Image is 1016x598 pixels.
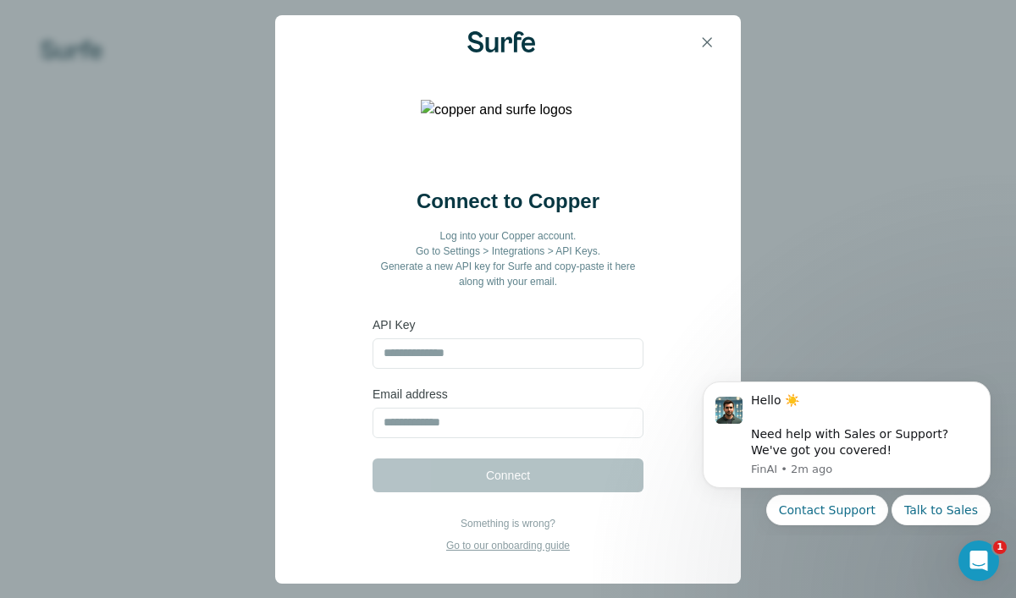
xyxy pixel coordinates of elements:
img: copper and surfe logos [421,100,595,167]
p: Go to our onboarding guide [446,538,570,553]
label: Email address [373,386,643,403]
p: Log into your Copper account. Go to Settings > Integrations > API Keys. Generate a new API key fo... [373,228,643,289]
img: Surfe Logo [467,31,535,52]
iframe: Intercom live chat [958,540,999,581]
iframe: Intercom notifications message [677,366,1016,535]
h2: Connect to Copper [417,188,599,215]
p: Something is wrong? [446,516,570,531]
label: API Key [373,316,643,333]
span: 1 [993,540,1007,554]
